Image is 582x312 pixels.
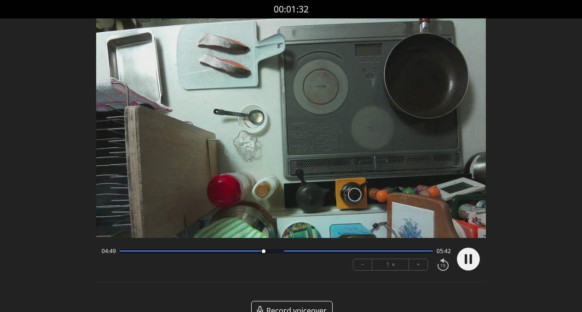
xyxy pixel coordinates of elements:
button: + [409,259,427,270]
button: − [353,259,372,270]
span: 05:42 [437,248,451,255]
a: 00:01:32 [274,3,309,16]
span: 04:49 [102,248,116,255]
div: 1 × [372,259,409,270]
